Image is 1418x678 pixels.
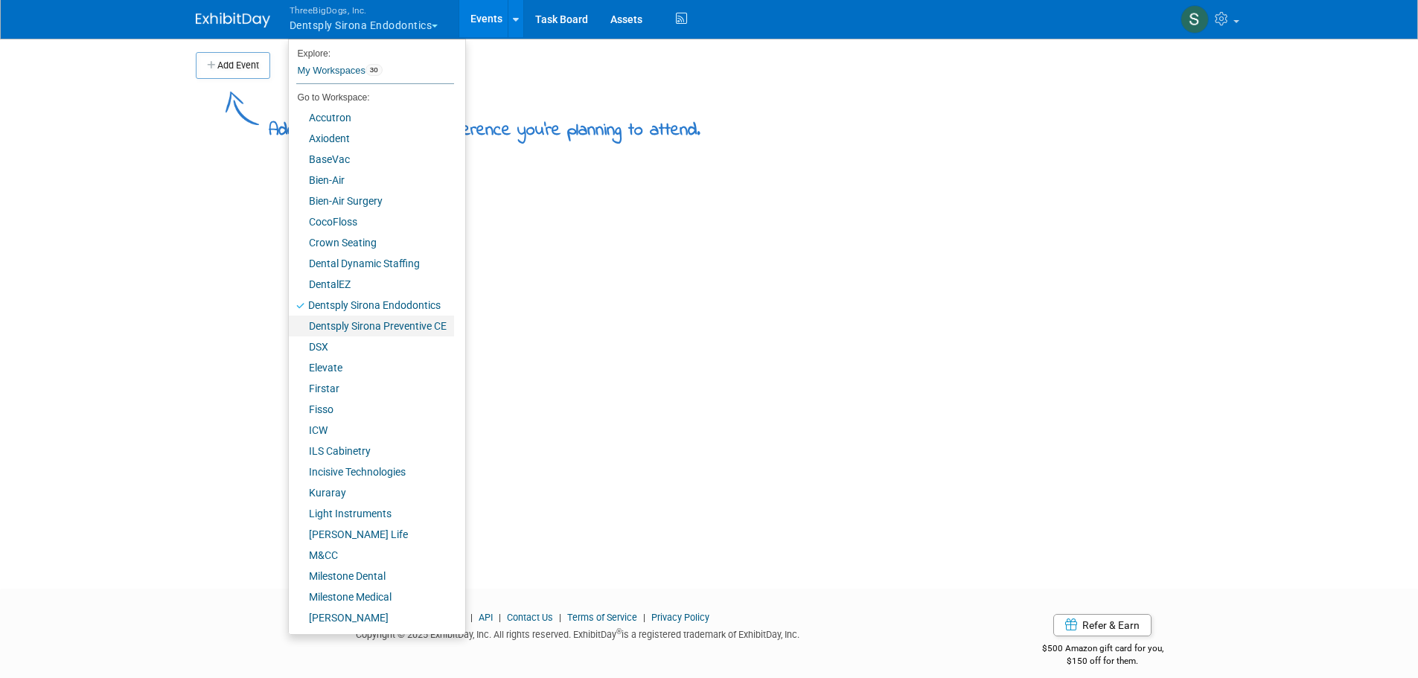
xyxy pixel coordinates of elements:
[983,655,1223,668] div: $150 off for them.
[495,612,505,623] span: |
[196,13,270,28] img: ExhibitDay
[567,612,637,623] a: Terms of Service
[289,461,454,482] a: Incisive Technologies
[289,274,454,295] a: DentalEZ
[290,2,438,18] span: ThreeBigDogs, Inc.
[289,545,454,566] a: M&CC
[289,607,454,628] a: [PERSON_NAME]
[651,612,709,623] a: Privacy Policy
[289,191,454,211] a: Bien-Air Surgery
[289,628,454,649] a: Odne
[289,170,454,191] a: Bien-Air
[269,107,700,144] div: Add a trade show or conference you're planning to attend.
[479,612,493,623] a: API
[289,316,454,336] a: Dentsply Sirona Preventive CE
[196,624,961,642] div: Copyright © 2025 ExhibitDay, Inc. All rights reserved. ExhibitDay is a registered trademark of Ex...
[289,524,454,545] a: [PERSON_NAME] Life
[555,612,565,623] span: |
[467,612,476,623] span: |
[616,627,622,636] sup: ®
[289,586,454,607] a: Milestone Medical
[289,232,454,253] a: Crown Seating
[289,149,454,170] a: BaseVac
[289,295,454,316] a: Dentsply Sirona Endodontics
[289,420,454,441] a: ICW
[289,441,454,461] a: ILS Cabinetry
[1053,614,1152,636] a: Refer & Earn
[365,64,383,76] span: 30
[289,399,454,420] a: Fisso
[196,52,270,79] button: Add Event
[289,503,454,524] a: Light Instruments
[289,566,454,586] a: Milestone Dental
[639,612,649,623] span: |
[507,612,553,623] a: Contact Us
[1181,5,1209,33] img: Samantha Meyers
[289,253,454,274] a: Dental Dynamic Staffing
[296,58,454,83] a: My Workspaces30
[289,45,454,58] li: Explore:
[289,128,454,149] a: Axiodent
[289,107,454,128] a: Accutron
[289,482,454,503] a: Kuraray
[983,633,1223,667] div: $500 Amazon gift card for you,
[289,357,454,378] a: Elevate
[289,88,454,107] li: Go to Workspace:
[289,336,454,357] a: DSX
[289,211,454,232] a: CocoFloss
[289,378,454,399] a: Firstar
